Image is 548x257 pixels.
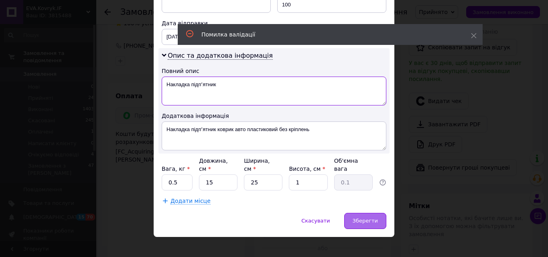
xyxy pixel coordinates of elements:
[289,166,325,172] label: Висота, см
[162,166,190,172] label: Вага, кг
[201,30,451,38] div: Помилка валідації
[334,157,373,173] div: Об'ємна вага
[162,19,271,27] div: Дата відправки
[353,218,378,224] span: Зберегти
[301,218,330,224] span: Скасувати
[162,112,386,120] div: Додаткова інформація
[162,121,386,150] textarea: Накладка підпʼятник коврик авто пластиковий без кріплень
[162,67,386,75] div: Повний опис
[162,77,386,105] textarea: Накладка підпʼятник
[170,198,211,204] span: Додати місце
[199,158,228,172] label: Довжина, см
[168,52,273,60] span: Опис та додаткова інформація
[244,158,270,172] label: Ширина, см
